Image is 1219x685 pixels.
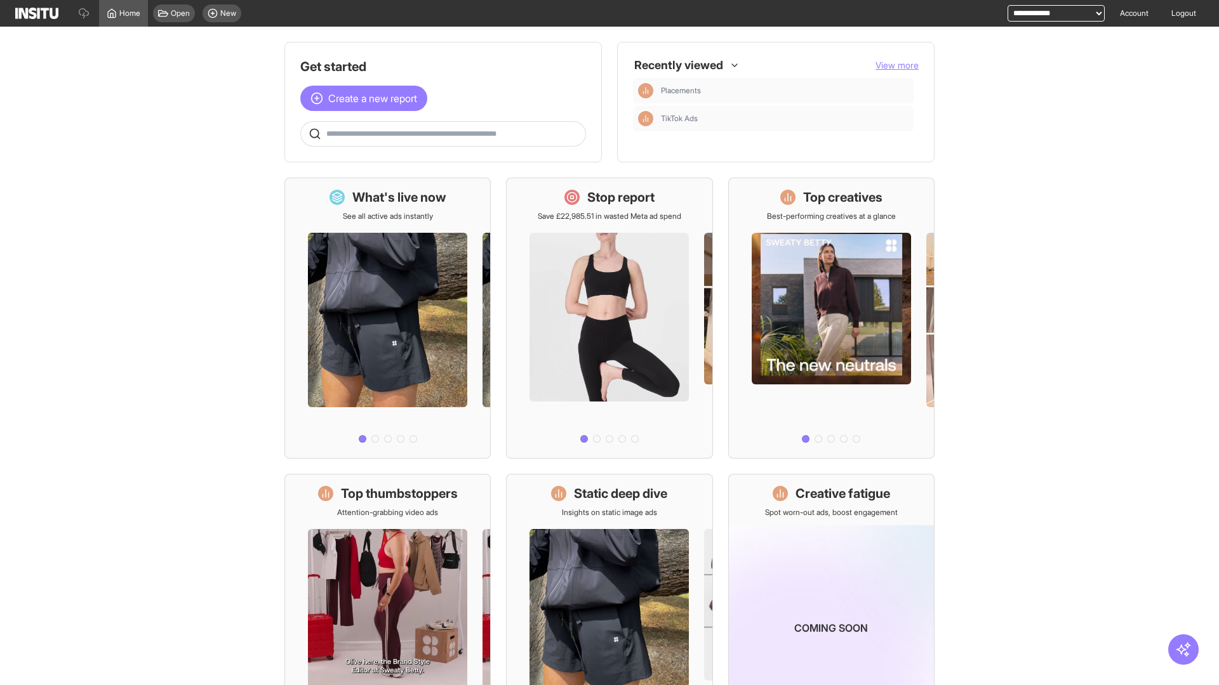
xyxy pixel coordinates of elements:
div: Insights [638,83,653,98]
h1: What's live now [352,188,446,206]
h1: Stop report [587,188,655,206]
span: Open [171,8,190,18]
p: Insights on static image ads [562,507,657,518]
a: Top creativesBest-performing creatives at a glance [728,178,935,459]
p: Attention-grabbing video ads [337,507,438,518]
a: What's live nowSee all active ads instantly [284,178,491,459]
span: Home [119,8,140,18]
span: TikTok Ads [661,114,698,124]
h1: Top thumbstoppers [341,485,458,502]
span: TikTok Ads [661,114,909,124]
button: View more [876,59,919,72]
span: Placements [661,86,701,96]
span: New [220,8,236,18]
p: Save £22,985.51 in wasted Meta ad spend [538,211,681,221]
button: Create a new report [300,86,427,111]
h1: Static deep dive [574,485,667,502]
h1: Get started [300,58,586,75]
p: See all active ads instantly [343,211,433,221]
span: Create a new report [328,91,417,106]
div: Insights [638,111,653,126]
img: Logo [15,8,58,19]
h1: Top creatives [803,188,883,206]
a: Stop reportSave £22,985.51 in wasted Meta ad spend [506,178,712,459]
p: Best-performing creatives at a glance [767,211,896,221]
span: Placements [661,86,909,96]
span: View more [876,60,919,70]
